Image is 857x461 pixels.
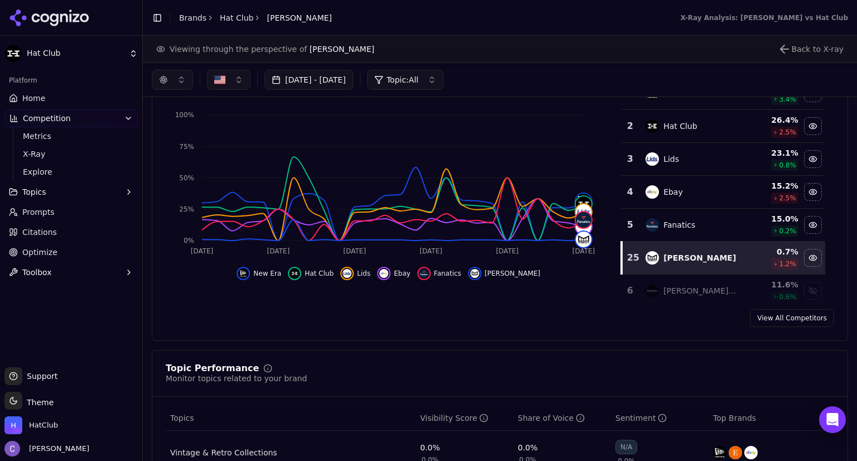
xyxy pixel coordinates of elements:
img: lids [343,269,352,278]
span: 2.5 % [779,194,796,203]
img: Chris Hayes [4,441,20,457]
button: Show mitchell & ness data [804,282,822,300]
tr: 6mitchell & ness[PERSON_NAME] & [PERSON_NAME]11.6%0.6%Show mitchell & ness data [622,275,825,308]
span: Ebay [394,269,411,278]
tr: 3lidsLids23.1%0.8%Hide lids data [622,143,825,176]
img: US [214,74,225,85]
img: ebay [744,446,758,459]
button: Hide hat club data [804,117,822,135]
a: Home [4,89,138,107]
a: Vintage & Retro Collections [170,447,277,458]
tspan: 100% [175,111,194,119]
div: 23.1 % [747,147,798,159]
span: 0.8 % [779,161,796,170]
a: Brands [179,13,206,22]
span: 0.2 % [779,227,796,236]
th: visibilityScore [416,406,513,431]
div: 25 [627,251,634,265]
th: shareOfVoice [513,406,611,431]
tspan: [DATE] [496,247,519,255]
tspan: 0% [184,237,194,244]
div: Monitor topics related to your brand [166,373,307,384]
a: Explore [18,164,124,180]
a: Metrics [18,128,124,144]
div: 6 [626,284,634,297]
div: 26.4 % [747,114,798,126]
div: Hat Club [663,121,697,132]
th: sentiment [611,406,709,431]
button: Hide fanatics data [417,267,461,280]
tspan: [DATE] [267,247,290,255]
div: 11.6 % [747,279,798,290]
button: Hide melin data [804,249,822,267]
div: 0.0% [420,442,440,453]
div: 3 [626,152,634,166]
button: Close perspective view [778,42,844,56]
img: Hat Club [4,45,22,63]
tspan: 25% [179,205,194,213]
img: new era [239,269,248,278]
tspan: [DATE] [572,247,595,255]
tr: 25melin[PERSON_NAME]0.7%1.2%Hide melin data [622,242,825,275]
span: 3.4 % [779,95,796,104]
span: Prompts [22,207,55,218]
tr: 5fanaticsFanatics15.0%0.2%Hide fanatics data [622,209,825,242]
div: 15.0 % [747,213,798,224]
span: [PERSON_NAME] [267,12,331,23]
span: Toolbox [22,267,52,278]
tspan: [DATE] [191,247,214,255]
span: New Era [253,269,281,278]
div: Open Intercom Messenger [819,406,846,433]
img: fanatics [646,218,659,232]
span: Home [22,93,45,104]
div: Ebay [663,186,683,198]
th: Top Brands [709,406,834,431]
tr: 4ebayEbay15.2%2.5%Hide ebay data [622,176,825,209]
button: Hide hat club data [288,267,334,280]
img: etsy [729,446,742,459]
button: Hide lids data [804,150,822,168]
tspan: [DATE] [343,247,366,255]
span: Hat Club [27,49,124,59]
div: 15.2 % [747,180,798,191]
span: Competition [23,113,71,124]
tspan: [DATE] [420,247,442,255]
a: Prompts [4,203,138,221]
img: melin [576,232,591,247]
img: lids [576,204,591,220]
div: 0.0% [518,442,538,453]
span: Support [22,371,57,382]
button: Hide melin data [468,267,541,280]
a: X-Ray [18,146,124,162]
div: N/A [615,440,637,454]
th: Topics [166,406,416,431]
img: melin [470,269,479,278]
tspan: 50% [179,174,194,182]
div: Visibility Score [420,412,488,424]
button: Competition [4,109,138,127]
a: View All Competitors [750,309,834,327]
img: hat club [646,119,659,133]
div: Share of Voice [518,412,585,424]
span: Topics [22,186,46,198]
div: Fanatics [663,219,695,231]
img: HatClub [4,416,22,434]
button: Hide new era data [237,267,281,280]
nav: breadcrumb [179,12,332,23]
span: Lids [357,269,370,278]
span: Citations [22,227,57,238]
span: Topics [170,412,194,424]
tr: 2hat clubHat Club26.4%2.5%Hide hat club data [622,110,825,143]
img: fanatics [420,269,428,278]
button: Hide ebay data [804,183,822,201]
div: X-Ray Analysis: [PERSON_NAME] vs Hat Club [681,13,848,22]
img: new era [576,194,591,209]
div: [PERSON_NAME] & [PERSON_NAME] [663,285,738,296]
span: [PERSON_NAME] [485,269,541,278]
span: 2.5 % [779,128,796,137]
img: fanatics [576,212,591,228]
span: Topic: All [387,74,418,85]
button: Topics [4,183,138,201]
div: 4 [626,185,634,199]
